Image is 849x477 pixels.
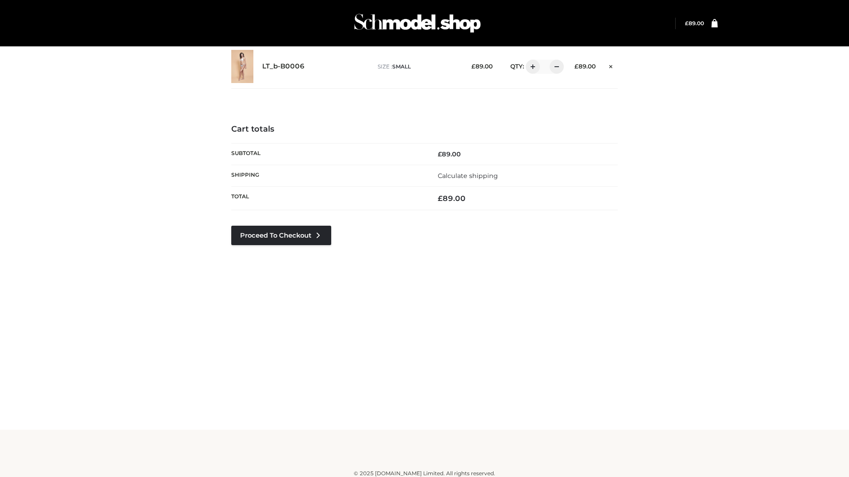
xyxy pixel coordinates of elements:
img: LT_b-B0006 - SMALL [231,50,253,83]
span: £ [685,20,688,26]
th: Total [231,187,424,210]
span: £ [471,63,475,70]
a: Calculate shipping [438,172,498,180]
bdi: 89.00 [574,63,596,70]
bdi: 89.00 [685,20,704,26]
a: LT_b-B0006 [262,62,305,71]
a: Proceed to Checkout [231,226,331,245]
h4: Cart totals [231,125,618,134]
bdi: 89.00 [471,63,493,70]
th: Subtotal [231,143,424,165]
a: £89.00 [685,20,704,26]
bdi: 89.00 [438,150,461,158]
span: £ [438,194,443,203]
bdi: 89.00 [438,194,466,203]
a: Remove this item [604,60,618,71]
img: Schmodel Admin 964 [351,6,484,41]
p: size : [378,63,458,71]
th: Shipping [231,165,424,186]
div: QTY: [501,60,561,74]
span: £ [438,150,442,158]
span: SMALL [392,63,411,70]
span: £ [574,63,578,70]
